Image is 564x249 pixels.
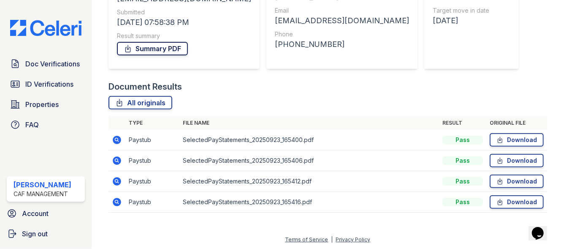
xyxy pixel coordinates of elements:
[442,198,483,206] div: Pass
[179,130,439,150] td: SelectedPayStatements_20250923_165400.pdf
[14,180,71,190] div: [PERSON_NAME]
[14,190,71,198] div: CAF Management
[117,16,251,28] div: [DATE] 07:58:38 PM
[490,175,544,188] a: Download
[117,32,251,40] div: Result summary
[433,6,489,15] div: Target move in date
[7,96,85,113] a: Properties
[3,225,88,242] a: Sign out
[25,120,39,130] span: FAQ
[442,177,483,186] div: Pass
[3,205,88,222] a: Account
[125,116,179,130] th: Type
[125,130,179,150] td: Paystub
[7,76,85,93] a: ID Verifications
[275,15,409,27] div: [EMAIL_ADDRESS][DOMAIN_NAME]
[275,38,409,50] div: [PHONE_NUMBER]
[22,229,48,239] span: Sign out
[439,116,486,130] th: Result
[275,30,409,38] div: Phone
[179,192,439,213] td: SelectedPayStatements_20250923_165416.pdf
[125,171,179,192] td: Paystub
[125,150,179,171] td: Paystub
[117,8,251,16] div: Submitted
[433,15,489,27] div: [DATE]
[179,116,439,130] th: File name
[179,171,439,192] td: SelectedPayStatements_20250923_165412.pdf
[336,236,371,243] a: Privacy Policy
[117,42,188,55] a: Summary PDF
[7,116,85,133] a: FAQ
[529,215,556,241] iframe: chat widget
[490,195,544,209] a: Download
[108,96,172,109] a: All originals
[490,133,544,147] a: Download
[275,6,409,15] div: Email
[7,55,85,72] a: Doc Verifications
[285,236,328,243] a: Terms of Service
[331,236,333,243] div: |
[3,20,88,36] img: CE_Logo_Blue-a8612792a0a2168367f1c8372b55b34899dd931a85d93a1a3d3e32e68fde9ad4.png
[25,99,59,109] span: Properties
[179,150,439,171] td: SelectedPayStatements_20250923_165406.pdf
[442,156,483,165] div: Pass
[25,59,80,69] span: Doc Verifications
[490,154,544,167] a: Download
[108,81,182,93] div: Document Results
[442,136,483,144] div: Pass
[22,208,49,219] span: Account
[125,192,179,213] td: Paystub
[486,116,547,130] th: Original file
[25,79,73,89] span: ID Verifications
